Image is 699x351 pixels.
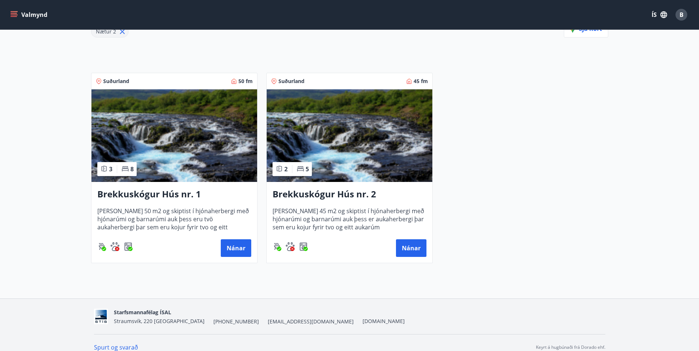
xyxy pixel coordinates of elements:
[536,344,605,351] p: Keyrt á hugbúnaði frá Dorado ehf.
[286,242,295,251] div: Gæludýr
[299,242,308,251] img: Dl16BY4EX9PAW649lg1C3oBuIaAsR6QVDQBO2cTm.svg
[97,242,106,251] div: Gasgrill
[97,207,251,231] span: [PERSON_NAME] 50 m2 og skiptist í hjónaherbergi með hjónarúmi og barnarúmi auk þess eru tvö aukah...
[414,78,428,85] span: 45 fm
[114,318,205,325] span: Straumsvík, 220 [GEOGRAPHIC_DATA]
[363,318,405,325] a: [DOMAIN_NAME]
[91,89,257,182] img: Paella dish
[306,165,309,173] span: 5
[103,78,129,85] span: Suðurland
[114,309,171,316] span: Starfsmannafélag ÍSAL
[396,239,426,257] button: Nánar
[238,78,253,85] span: 50 fm
[273,242,281,251] img: ZXjrS3QKesehq6nQAPjaRuRTI364z8ohTALB4wBr.svg
[97,188,251,201] h3: Brekkuskógur Hús nr. 1
[109,165,112,173] span: 3
[9,8,50,21] button: menu
[284,165,288,173] span: 2
[273,207,426,231] span: [PERSON_NAME] 45 m2 og skiptist í hjónaherbergi með hjónarúmi og barnarúmi auk þess er aukaherber...
[124,242,133,251] div: Þvottavél
[96,28,116,35] span: Nætur 2
[221,239,251,257] button: Nánar
[648,8,671,21] button: ÍS
[97,242,106,251] img: ZXjrS3QKesehq6nQAPjaRuRTI364z8ohTALB4wBr.svg
[273,188,426,201] h3: Brekkuskógur Hús nr. 2
[278,78,305,85] span: Suðurland
[299,242,308,251] div: Þvottavél
[273,242,281,251] div: Gasgrill
[124,242,133,251] img: Dl16BY4EX9PAW649lg1C3oBuIaAsR6QVDQBO2cTm.svg
[268,318,354,325] span: [EMAIL_ADDRESS][DOMAIN_NAME]
[94,309,108,325] img: xlMN6GowWzr8fvRllimA8ty6WLEggqOkqJPa3WXi.jpg
[673,6,690,24] button: B
[213,318,259,325] span: [PHONE_NUMBER]
[91,26,129,37] div: Nætur 2
[680,11,684,19] span: B
[111,242,119,251] div: Gæludýr
[130,165,134,173] span: 8
[267,89,432,182] img: Paella dish
[286,242,295,251] img: pxcaIm5dSOV3FS4whs1soiYWTwFQvksT25a9J10C.svg
[111,242,119,251] img: pxcaIm5dSOV3FS4whs1soiYWTwFQvksT25a9J10C.svg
